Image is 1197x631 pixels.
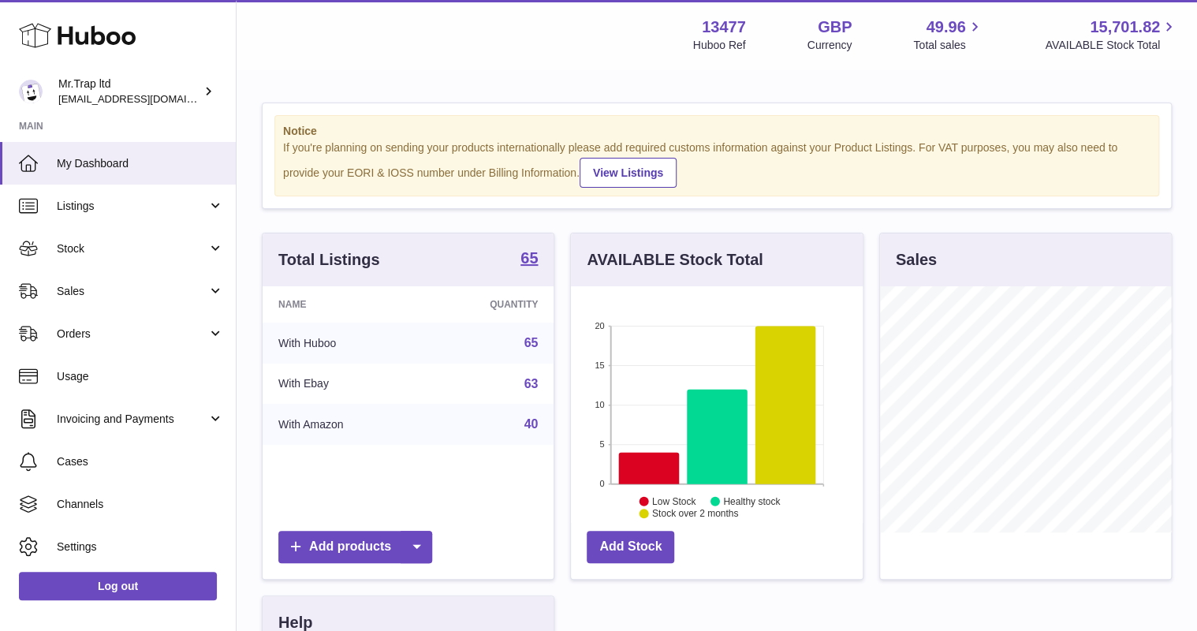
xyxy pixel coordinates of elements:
[524,417,539,431] a: 40
[587,249,763,271] h3: AVAILABLE Stock Total
[652,508,738,519] text: Stock over 2 months
[524,377,539,390] a: 63
[283,140,1150,188] div: If you're planning on sending your products internationally please add required customs informati...
[520,250,538,269] a: 65
[702,17,746,38] strong: 13477
[19,80,43,103] img: office@grabacz.eu
[57,156,224,171] span: My Dashboard
[283,124,1150,139] strong: Notice
[913,17,983,53] a: 49.96 Total sales
[263,364,422,405] td: With Ebay
[600,479,605,488] text: 0
[896,249,937,271] h3: Sales
[600,439,605,449] text: 5
[422,286,554,323] th: Quantity
[1045,38,1178,53] span: AVAILABLE Stock Total
[1090,17,1160,38] span: 15,701.82
[913,38,983,53] span: Total sales
[595,360,605,370] text: 15
[57,412,207,427] span: Invoicing and Payments
[58,77,200,106] div: Mr.Trap ltd
[57,284,207,299] span: Sales
[278,249,380,271] h3: Total Listings
[595,321,605,330] text: 20
[57,241,207,256] span: Stock
[57,540,224,554] span: Settings
[57,454,224,469] span: Cases
[57,369,224,384] span: Usage
[263,286,422,323] th: Name
[818,17,852,38] strong: GBP
[263,404,422,445] td: With Amazon
[524,336,539,349] a: 65
[580,158,677,188] a: View Listings
[263,323,422,364] td: With Huboo
[57,199,207,214] span: Listings
[57,327,207,342] span: Orders
[278,531,432,563] a: Add products
[693,38,746,53] div: Huboo Ref
[57,497,224,512] span: Channels
[723,495,781,506] text: Healthy stock
[58,92,232,105] span: [EMAIL_ADDRESS][DOMAIN_NAME]
[19,572,217,600] a: Log out
[520,250,538,266] strong: 65
[595,400,605,409] text: 10
[652,495,696,506] text: Low Stock
[587,531,674,563] a: Add Stock
[926,17,965,38] span: 49.96
[1045,17,1178,53] a: 15,701.82 AVAILABLE Stock Total
[807,38,852,53] div: Currency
